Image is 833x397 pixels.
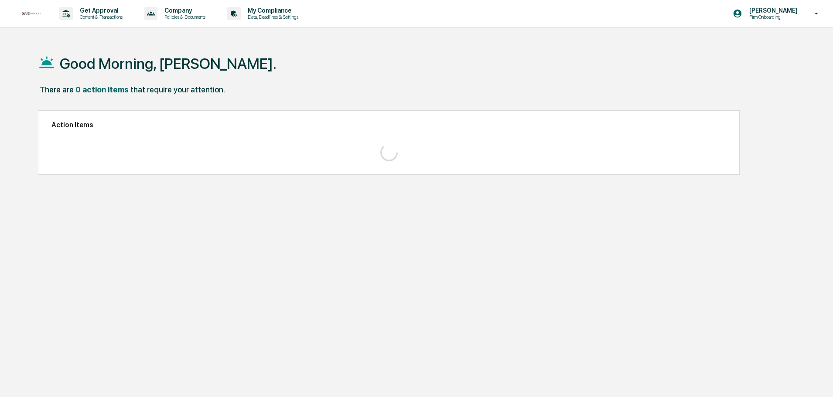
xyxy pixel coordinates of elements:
[60,55,277,72] h1: Good Morning, [PERSON_NAME].
[157,7,210,14] p: Company
[241,14,303,20] p: Data, Deadlines & Settings
[742,14,802,20] p: Firm Onboarding
[73,14,127,20] p: Content & Transactions
[40,85,74,94] div: There are
[130,85,225,94] div: that require your attention.
[21,11,42,17] img: logo
[73,7,127,14] p: Get Approval
[241,7,303,14] p: My Compliance
[742,7,802,14] p: [PERSON_NAME]
[51,121,726,129] h2: Action Items
[75,85,129,94] div: 0 action items
[157,14,210,20] p: Policies & Documents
